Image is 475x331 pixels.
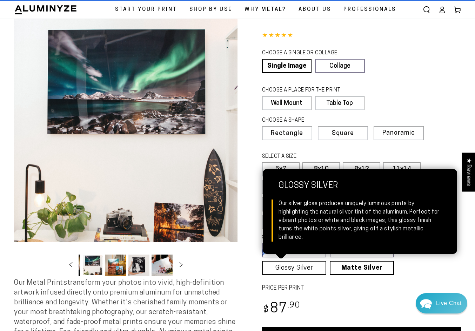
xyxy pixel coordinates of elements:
[262,49,358,57] legend: CHOOSE A SINGLE OR COLLAGE
[262,180,300,194] label: 11x17
[128,255,149,276] button: Load image 6 in gallery view
[173,258,189,273] button: Slide right
[343,5,396,14] span: Professionals
[152,255,173,276] button: Load image 7 in gallery view
[262,197,300,211] label: 20x24
[436,293,462,313] div: Contact Us Directly
[14,5,77,15] img: Aluminyze
[262,243,326,257] a: Glossy White
[262,261,326,275] a: Glossy Silver
[262,302,300,316] bdi: 87
[115,5,177,14] span: Start Your Print
[262,234,379,242] legend: SELECT A FINISH
[14,19,237,278] media-gallery: Gallery Viewer
[105,255,126,276] button: Load image 5 in gallery view
[239,1,292,19] a: Why Metal?
[82,255,103,276] button: Load image 4 in gallery view
[110,1,182,19] a: Start Your Print
[462,153,475,191] div: Click to open Judge.me floating reviews tab
[262,284,461,292] label: PRICE PER PRINT
[288,302,300,310] sup: .90
[63,258,79,273] button: Slide left
[330,261,394,275] a: Matte Silver
[271,130,303,137] span: Rectangle
[419,2,434,18] summary: Search our site
[262,87,358,94] legend: CHOOSE A PLACE FOR THE PRINT
[262,215,300,229] label: 24x36
[338,1,401,19] a: Professionals
[262,162,300,176] label: 5x7
[245,5,286,14] span: Why Metal?
[279,181,441,200] strong: Glossy Silver
[383,162,421,176] label: 11x14
[189,5,232,14] span: Shop By Use
[382,130,415,136] span: Panoramic
[293,1,336,19] a: About Us
[416,293,467,313] div: Chat widget toggle
[262,59,312,73] a: Single Image
[184,1,237,19] a: Shop By Use
[263,305,269,315] span: $
[299,5,331,14] span: About Us
[279,200,441,242] div: Our silver gloss produces uniquely luminous prints by highlighting the natural silver tint of the...
[262,96,312,110] label: Wall Mount
[343,162,380,176] label: 8x12
[262,117,359,124] legend: CHOOSE A SHAPE
[315,96,364,110] label: Table Top
[302,162,340,176] label: 8x10
[262,153,379,161] legend: SELECT A SIZE
[262,31,461,41] div: 4.85 out of 5.0 stars
[315,59,364,73] a: Collage
[332,130,354,137] span: Square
